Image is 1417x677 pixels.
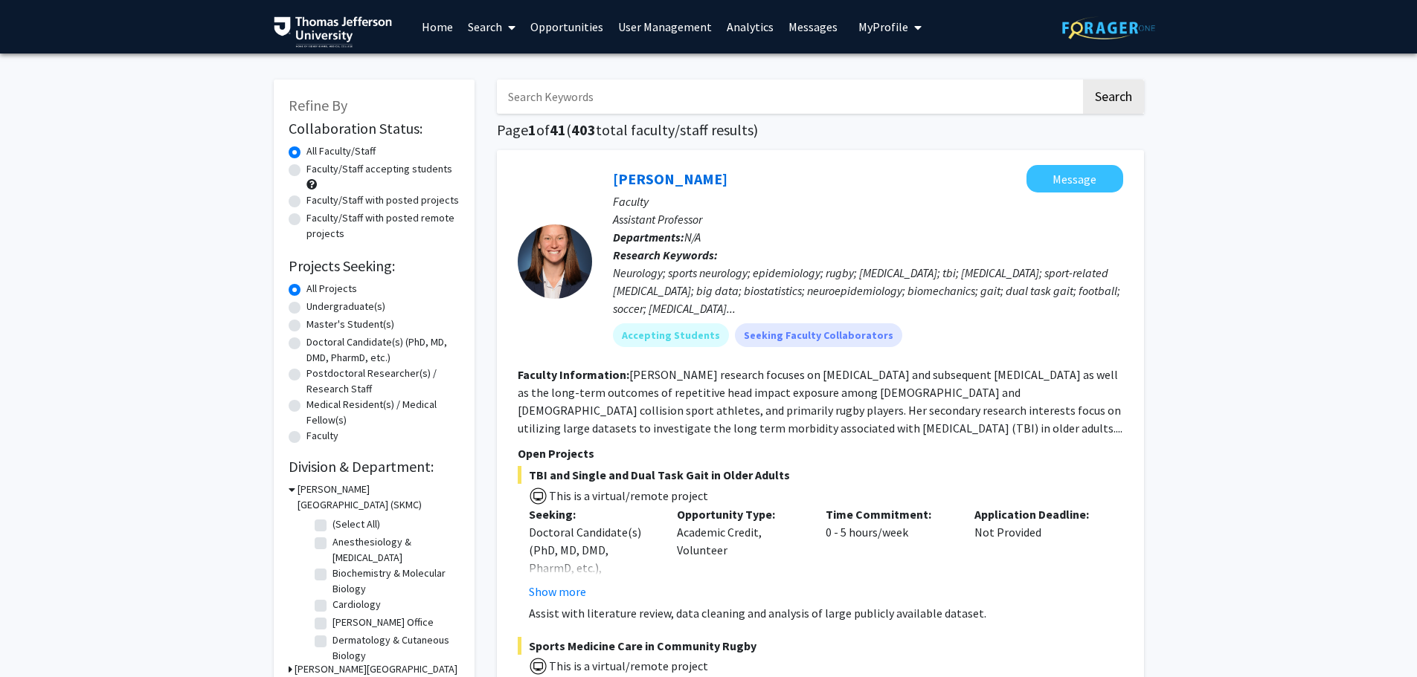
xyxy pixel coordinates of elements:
a: Opportunities [523,1,611,53]
p: Open Projects [518,444,1123,462]
mat-chip: Seeking Faculty Collaborators [735,323,902,347]
div: Doctoral Candidate(s) (PhD, MD, DMD, PharmD, etc.), Postdoctoral Researcher(s) / Research Staff, ... [529,523,655,666]
label: Faculty/Staff with posted projects [306,192,459,208]
label: Cardiology [332,597,381,612]
button: Search [1083,80,1144,114]
label: Faculty [306,428,338,444]
b: Faculty Information: [518,367,629,382]
label: All Faculty/Staff [306,143,376,159]
p: Assistant Professor [613,210,1123,228]
button: Show more [529,583,586,600]
label: Biochemistry & Molecular Biology [332,566,456,597]
label: Anesthesiology & [MEDICAL_DATA] [332,534,456,566]
a: [PERSON_NAME] [613,169,727,188]
span: This is a virtual/remote project [547,488,708,503]
span: This is a virtual/remote project [547,658,708,673]
span: 403 [571,120,596,139]
p: Time Commitment: [826,505,952,523]
h3: [PERSON_NAME][GEOGRAPHIC_DATA] (SKMC) [298,482,460,513]
label: Faculty/Staff accepting students [306,161,452,177]
h2: Division & Department: [289,458,460,476]
span: 1 [528,120,536,139]
img: Thomas Jefferson University Logo [274,16,393,48]
h1: Page of ( total faculty/staff results) [497,121,1144,139]
p: Assist with literature review, data cleaning and analysis of large publicly available dataset. [529,604,1123,622]
label: Doctoral Candidate(s) (PhD, MD, DMD, PharmD, etc.) [306,334,460,366]
label: Postdoctoral Researcher(s) / Research Staff [306,366,460,397]
a: Home [414,1,460,53]
label: Dermatology & Cutaneous Biology [332,632,456,664]
label: [PERSON_NAME] Office [332,615,434,630]
span: TBI and Single and Dual Task Gait in Older Adults [518,466,1123,484]
p: Seeking: [529,505,655,523]
a: User Management [611,1,719,53]
div: Not Provided [963,505,1112,600]
fg-read-more: [PERSON_NAME] research focuses on [MEDICAL_DATA] and subsequent [MEDICAL_DATA] as well as the lon... [518,367,1122,435]
span: 41 [550,120,566,139]
label: Master's Student(s) [306,317,394,332]
mat-chip: Accepting Students [613,323,729,347]
p: Faculty [613,192,1123,210]
b: Departments: [613,230,684,244]
span: Refine By [289,96,347,114]
label: Undergraduate(s) [306,299,385,314]
div: Academic Credit, Volunteer [666,505,814,600]
a: Search [460,1,523,53]
input: Search Keywords [497,80,1081,114]
b: Research Keywords: [613,247,718,262]
span: N/A [684,230,701,244]
h2: Projects Seeking: [289,257,460,275]
span: Sports Medicine Care in Community Rugby [518,637,1123,655]
p: Opportunity Type: [677,505,803,523]
button: Message Katie Hunzinger [1026,165,1123,192]
div: 0 - 5 hours/week [814,505,963,600]
img: ForagerOne Logo [1062,16,1155,39]
label: (Select All) [332,516,380,532]
span: My Profile [858,19,908,34]
h2: Collaboration Status: [289,120,460,137]
iframe: Chat [1354,610,1406,666]
a: Analytics [719,1,781,53]
a: Messages [781,1,845,53]
label: Medical Resident(s) / Medical Fellow(s) [306,397,460,428]
p: Application Deadline: [974,505,1101,523]
div: Neurology; sports neurology; epidemiology; rugby; [MEDICAL_DATA]; tbi; [MEDICAL_DATA]; sport-rela... [613,264,1123,317]
label: Faculty/Staff with posted remote projects [306,210,460,242]
label: All Projects [306,281,357,297]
